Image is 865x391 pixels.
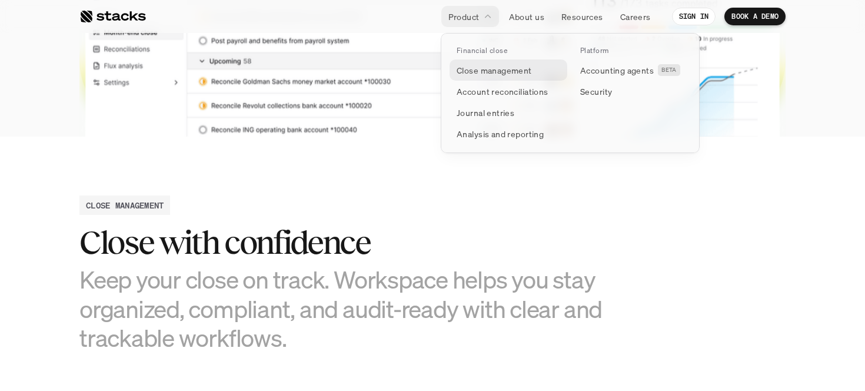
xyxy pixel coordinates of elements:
a: Privacy Policy [139,224,191,233]
a: SIGN IN [672,8,716,25]
a: Close management [450,59,567,81]
p: SIGN IN [679,12,709,21]
p: Financial close [457,47,507,55]
a: Accounting agentsBETA [573,59,691,81]
p: BOOK A DEMO [731,12,778,21]
p: About us [509,11,544,23]
p: Analysis and reporting [457,128,544,140]
p: Security [580,85,612,98]
a: Account reconciliations [450,81,567,102]
p: Careers [620,11,651,23]
h2: Close with confidence [79,224,609,261]
p: Platform [580,47,609,55]
p: Journal entries [457,107,514,119]
h2: CLOSE MANAGEMENT [86,199,164,211]
p: Close management [457,64,532,77]
p: Accounting agents [580,64,654,77]
a: Careers [613,6,658,27]
a: Analysis and reporting [450,123,567,144]
p: Resources [561,11,603,23]
p: Account reconciliations [457,85,548,98]
a: Journal entries [450,102,567,123]
a: Security [573,81,691,102]
a: About us [502,6,551,27]
h2: BETA [661,67,677,74]
a: BOOK A DEMO [724,8,786,25]
h3: Keep your close on track. Workspace helps you stay organized, compliant, and audit-ready with cle... [79,265,609,352]
a: Resources [554,6,610,27]
p: Product [448,11,480,23]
